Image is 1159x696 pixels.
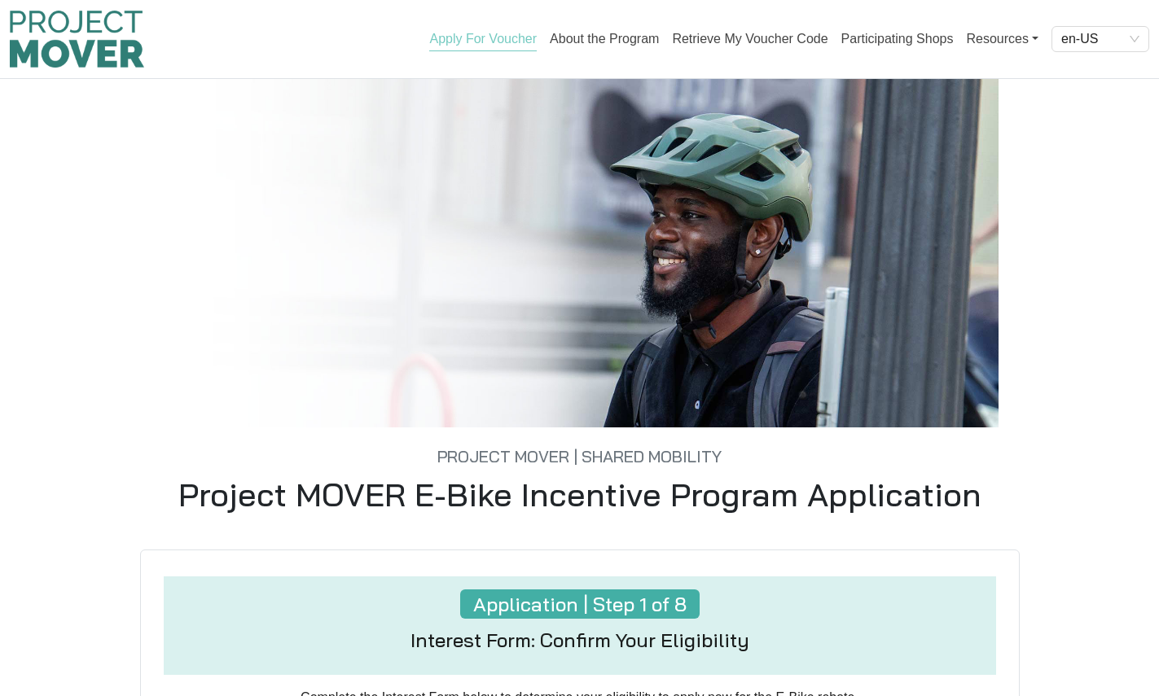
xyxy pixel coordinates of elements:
h1: Project MOVER E-Bike Incentive Program Application [62,475,1098,514]
h4: Interest Form: Confirm Your Eligibility [410,628,749,652]
span: en-US [1061,27,1139,51]
h5: Project MOVER | Shared Mobility [62,427,1098,466]
a: Apply For Voucher [429,32,537,51]
img: Program logo [10,11,144,68]
img: Consumer0.jpg [62,79,1098,427]
a: Resources [966,23,1038,55]
a: About the Program [550,32,659,46]
h4: Application | Step 1 of 8 [460,589,700,619]
a: Participating Shops [841,32,954,46]
a: Retrieve My Voucher Code [672,32,828,46]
